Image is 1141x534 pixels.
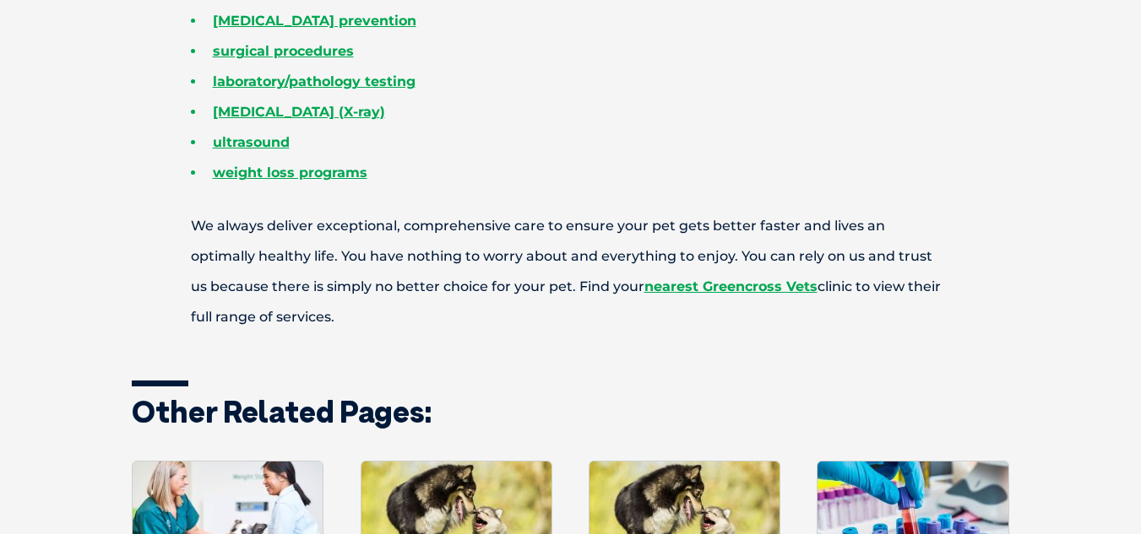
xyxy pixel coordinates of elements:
[213,165,367,181] a: weight loss programs
[213,13,416,29] a: [MEDICAL_DATA] prevention
[213,134,290,150] a: ultrasound
[213,43,354,59] a: surgical procedures
[132,396,1010,427] h3: Other related pages:
[132,211,1010,332] p: We always deliver exceptional, comprehensive care to ensure your pet gets better faster and lives...
[213,104,385,120] a: [MEDICAL_DATA] (X-ray)
[644,278,818,294] a: nearest Greencross Vets
[213,73,416,89] a: laboratory/pathology testing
